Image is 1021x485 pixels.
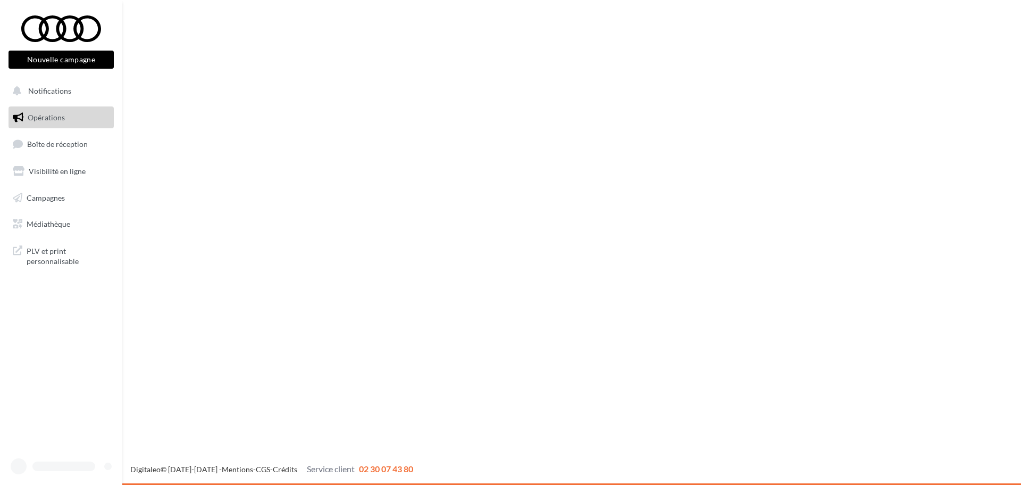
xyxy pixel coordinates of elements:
button: Nouvelle campagne [9,51,114,69]
a: Boîte de réception [6,133,116,155]
a: Médiathèque [6,213,116,235]
span: Médiathèque [27,219,70,228]
span: 02 30 07 43 80 [359,464,413,474]
span: Visibilité en ligne [29,167,86,176]
a: Campagnes [6,187,116,209]
a: Visibilité en ligne [6,160,116,183]
a: Mentions [222,465,253,474]
span: © [DATE]-[DATE] - - - [130,465,413,474]
span: Boîte de réception [27,139,88,149]
a: PLV et print personnalisable [6,240,116,271]
span: Opérations [28,113,65,122]
a: Digitaleo [130,465,161,474]
button: Notifications [6,80,112,102]
span: Service client [307,464,355,474]
span: PLV et print personnalisable [27,244,110,267]
a: CGS [256,465,270,474]
a: Opérations [6,106,116,129]
span: Campagnes [27,193,65,202]
span: Notifications [28,86,71,95]
a: Crédits [273,465,297,474]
